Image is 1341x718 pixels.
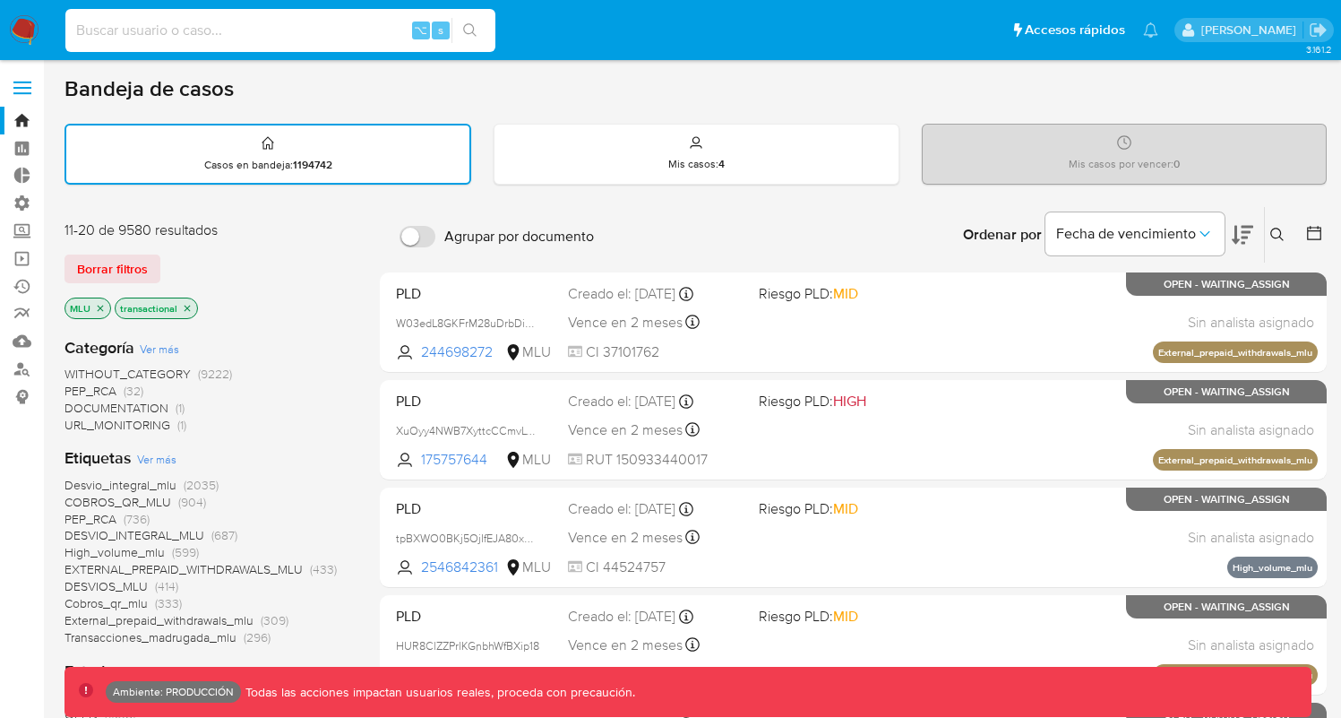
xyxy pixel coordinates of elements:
p: Todas las acciones impactan usuarios reales, proceda con precaución. [241,684,635,701]
span: ⌥ [414,22,427,39]
span: Accesos rápidos [1025,21,1125,39]
a: Notificaciones [1143,22,1158,38]
p: kevin.palacios@mercadolibre.com [1201,22,1302,39]
p: Ambiente: PRODUCCIÓN [113,688,234,696]
span: s [438,22,443,39]
a: Salir [1309,21,1328,39]
input: Buscar usuario o caso... [65,19,495,42]
button: search-icon [451,18,488,43]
